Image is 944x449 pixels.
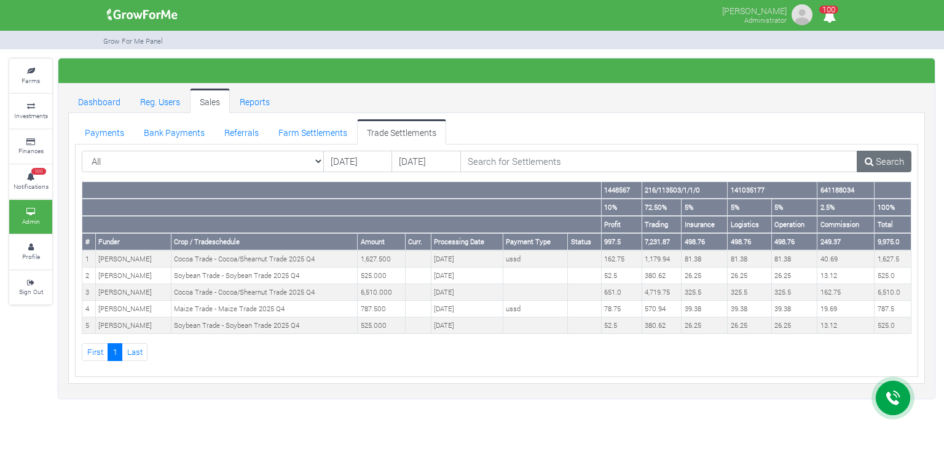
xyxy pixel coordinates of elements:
a: Bank Payments [134,119,214,144]
td: 4,719.75 [642,284,682,301]
th: 5% [728,199,771,216]
th: 72.50% [642,199,682,216]
td: 40.69 [817,250,875,267]
a: Farms [9,59,52,93]
th: 5% [682,199,728,216]
td: 525.000 [358,317,405,334]
small: Sign Out [19,287,43,296]
a: Referrals [214,119,269,144]
span: 100 [31,168,46,175]
td: 26.25 [682,317,728,334]
a: Reports [230,89,280,113]
td: 52.5 [601,317,642,334]
th: # [82,233,96,250]
td: [DATE] [431,268,503,284]
td: 26.25 [682,268,728,284]
th: Amount [358,233,405,250]
td: [DATE] [431,301,503,317]
th: Total [875,216,911,233]
small: Grow For Me Panel [103,36,163,46]
td: [PERSON_NAME] [95,284,171,301]
th: 9,975.0 [875,233,911,250]
th: 997.5 [601,233,642,250]
td: 651.0 [601,284,642,301]
td: 525.0 [875,268,911,284]
td: 325.5 [682,284,728,301]
td: 81.38 [682,250,728,267]
img: growforme image [790,2,814,27]
td: [PERSON_NAME] [95,268,171,284]
td: 380.62 [642,268,682,284]
td: 13.12 [817,317,875,334]
th: 5% [771,199,817,216]
a: Admin [9,200,52,234]
th: 141035177 [728,182,817,199]
th: Payment Type [503,233,567,250]
i: Notifications [817,2,841,30]
th: 498.76 [682,233,728,250]
a: Last [122,343,147,361]
a: Sign Out [9,271,52,304]
td: 26.25 [728,268,771,284]
td: Cocoa Trade - Cocoa/Shearnut Trade 2025 Q4 [171,250,358,267]
small: Finances [18,146,44,155]
td: 787.500 [358,301,405,317]
td: [DATE] [431,284,503,301]
td: 2 [82,268,96,284]
a: Profile [9,235,52,269]
td: 570.94 [642,301,682,317]
td: [PERSON_NAME] [95,250,171,267]
th: Trading [642,216,682,233]
td: 525.000 [358,268,405,284]
small: Farms [22,76,40,85]
td: 380.62 [642,317,682,334]
td: 525.0 [875,317,911,334]
td: 162.75 [601,250,642,267]
td: 4 [82,301,96,317]
td: 325.5 [728,284,771,301]
a: 100 Notifications [9,165,52,199]
th: 641188034 [817,182,875,199]
td: [PERSON_NAME] [95,301,171,317]
a: Sales [190,89,230,113]
th: 7,231.87 [642,233,682,250]
a: Farm Settlements [269,119,357,144]
th: Processing Date [431,233,503,250]
td: [PERSON_NAME] [95,317,171,334]
td: 39.38 [728,301,771,317]
td: 13.12 [817,268,875,284]
span: 100 [819,6,838,14]
th: 10% [601,199,642,216]
td: [DATE] [431,250,503,267]
a: 1 [108,343,122,361]
a: Dashboard [68,89,130,113]
th: 216/113503/1/1/0 [642,182,728,199]
td: Soybean Trade - Soybean Trade 2025 Q4 [171,317,358,334]
small: Profile [22,252,40,261]
th: Funder [95,233,171,250]
th: 498.76 [728,233,771,250]
small: Administrator [744,15,787,25]
a: First [82,343,108,361]
th: Insurance [682,216,728,233]
td: 5 [82,317,96,334]
td: Maize Trade - Maize Trade 2025 Q4 [171,301,358,317]
td: 26.25 [771,268,817,284]
td: 1 [82,250,96,267]
td: ussd [503,250,567,267]
th: Crop / Tradeschedule [171,233,358,250]
td: 1,627.5 [875,250,911,267]
td: 81.38 [771,250,817,267]
th: Curr. [405,233,431,250]
td: 325.5 [771,284,817,301]
td: 162.75 [817,284,875,301]
td: 26.25 [771,317,817,334]
td: 39.38 [682,301,728,317]
td: ussd [503,301,567,317]
td: 6,510.000 [358,284,405,301]
td: 78.75 [601,301,642,317]
input: Search for Settlements [460,151,858,173]
td: 3 [82,284,96,301]
nav: Page Navigation [82,343,911,361]
th: Logistics [728,216,771,233]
